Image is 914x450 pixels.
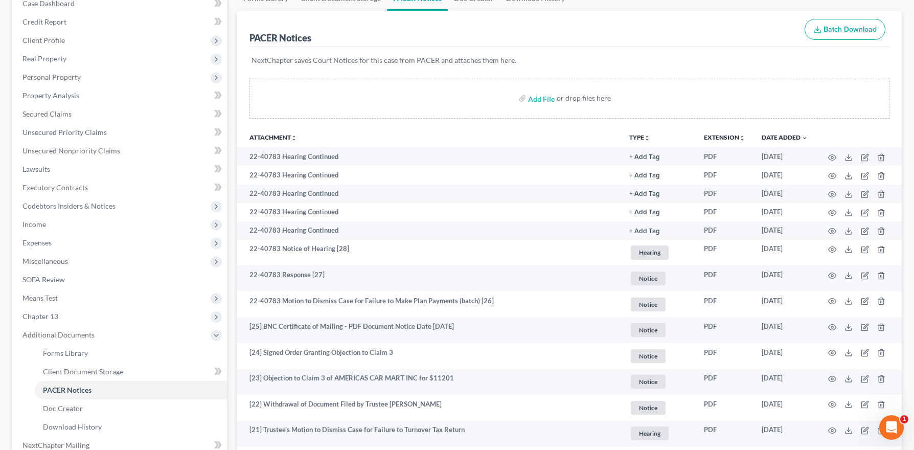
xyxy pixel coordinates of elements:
td: [24] Signed Order Granting Objection to Claim 3 [237,343,621,369]
a: Executory Contracts [14,178,227,197]
td: 22-40783 Hearing Continued [237,221,621,240]
td: PDF [696,291,753,318]
span: 1 [900,415,908,423]
span: Means Test [22,294,58,302]
a: Hearing [629,425,688,442]
span: Notice [631,401,666,415]
td: [DATE] [753,369,816,395]
td: [DATE] [753,166,816,184]
span: Download History [43,422,102,431]
td: 22-40783 Hearing Continued [237,203,621,221]
td: 22-40783 Notice of Hearing [28] [237,240,621,266]
a: Notice [629,296,688,313]
td: [DATE] [753,291,816,318]
a: Unsecured Nonpriority Claims [14,142,227,160]
span: Notice [631,298,666,311]
a: Forms Library [35,344,227,363]
a: Property Analysis [14,86,227,105]
a: Lawsuits [14,160,227,178]
a: + Add Tag [629,152,688,162]
td: PDF [696,185,753,203]
a: Attachmentunfold_more [249,133,297,141]
td: 22-40783 Response [27] [237,265,621,291]
td: [DATE] [753,343,816,369]
td: [DATE] [753,221,816,240]
span: Client Document Storage [43,367,123,376]
span: Executory Contracts [22,183,88,192]
span: SOFA Review [22,275,65,284]
a: Download History [35,418,227,436]
span: Unsecured Nonpriority Claims [22,146,120,155]
td: [23] Objection to Claim 3 of AMERICAS CAR MART INC for $11201 [237,369,621,395]
button: + Add Tag [629,191,660,197]
td: [25] BNC Certificate of Mailing - PDF Document Notice Date [DATE] [237,317,621,343]
button: Batch Download [805,19,885,40]
td: PDF [696,147,753,166]
td: 22-40783 Hearing Continued [237,166,621,184]
span: Unsecured Priority Claims [22,128,107,137]
a: Notice [629,399,688,416]
i: expand_more [802,135,808,141]
span: Miscellaneous [22,257,68,265]
td: [DATE] [753,203,816,221]
a: + Add Tag [629,189,688,198]
i: unfold_more [644,135,650,141]
a: Unsecured Priority Claims [14,123,227,142]
i: unfold_more [291,135,297,141]
a: Notice [629,348,688,365]
a: Hearing [629,244,688,261]
div: or drop files here [557,93,611,103]
td: 22-40783 Hearing Continued [237,147,621,166]
span: Notice [631,375,666,389]
td: PDF [696,395,753,421]
td: PDF [696,421,753,447]
span: Hearing [631,245,669,259]
a: Client Document Storage [35,363,227,381]
a: PACER Notices [35,381,227,399]
td: [DATE] [753,240,816,266]
button: TYPEunfold_more [629,134,650,141]
div: PACER Notices [249,32,311,44]
span: Secured Claims [22,109,72,118]
a: + Add Tag [629,226,688,235]
td: [DATE] [753,395,816,421]
a: Credit Report [14,13,227,31]
td: [22] Withdrawal of Document Filed by Trustee [PERSON_NAME] [237,395,621,421]
td: [DATE] [753,265,816,291]
span: Notice [631,323,666,337]
td: [DATE] [753,185,816,203]
a: Notice [629,270,688,287]
span: Chapter 13 [22,312,58,321]
span: PACER Notices [43,386,92,394]
button: + Add Tag [629,154,660,161]
button: + Add Tag [629,228,660,235]
a: + Add Tag [629,207,688,217]
td: PDF [696,203,753,221]
td: PDF [696,221,753,240]
td: 22-40783 Hearing Continued [237,185,621,203]
td: 22-40783 Motion to Dismiss Case for Failure to Make Plan Payments (batch) [26] [237,291,621,318]
i: unfold_more [739,135,745,141]
span: Forms Library [43,349,88,357]
a: Extensionunfold_more [704,133,745,141]
td: PDF [696,369,753,395]
td: PDF [696,166,753,184]
span: Codebtors Insiders & Notices [22,201,116,210]
td: PDF [696,317,753,343]
a: Notice [629,373,688,390]
td: PDF [696,343,753,369]
iframe: Intercom live chat [879,415,904,440]
a: Notice [629,322,688,339]
td: [21] Trustee's Motion to Dismiss Case for Failure to Turnover Tax Return [237,421,621,447]
a: SOFA Review [14,271,227,289]
span: Client Profile [22,36,65,44]
span: Hearing [631,426,669,440]
a: Secured Claims [14,105,227,123]
span: Notice [631,349,666,363]
span: Notice [631,272,666,285]
td: PDF [696,240,753,266]
td: [DATE] [753,421,816,447]
td: [DATE] [753,147,816,166]
span: Lawsuits [22,165,50,173]
a: + Add Tag [629,170,688,180]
